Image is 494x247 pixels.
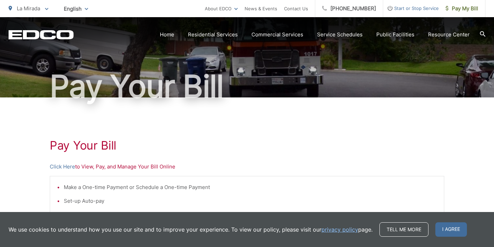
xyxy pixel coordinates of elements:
[245,4,277,13] a: News & Events
[205,4,238,13] a: About EDCO
[64,197,437,205] li: Set-up Auto-pay
[17,5,40,12] span: La Mirada
[284,4,308,13] a: Contact Us
[160,31,174,39] a: Home
[64,211,437,219] li: Manage Stored Payments
[9,225,373,234] p: We use cookies to understand how you use our site and to improve your experience. To view our pol...
[50,139,444,152] h1: Pay Your Bill
[9,69,485,104] h1: Pay Your Bill
[251,31,303,39] a: Commercial Services
[50,163,444,171] p: to View, Pay, and Manage Your Bill Online
[59,3,93,15] span: English
[317,31,363,39] a: Service Schedules
[446,4,478,13] span: Pay My Bill
[379,222,428,237] a: Tell me more
[50,163,75,171] a: Click Here
[64,183,437,191] li: Make a One-time Payment or Schedule a One-time Payment
[435,222,467,237] span: I agree
[376,31,414,39] a: Public Facilities
[428,31,470,39] a: Resource Center
[188,31,238,39] a: Residential Services
[321,225,358,234] a: privacy policy
[9,30,74,39] a: EDCD logo. Return to the homepage.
